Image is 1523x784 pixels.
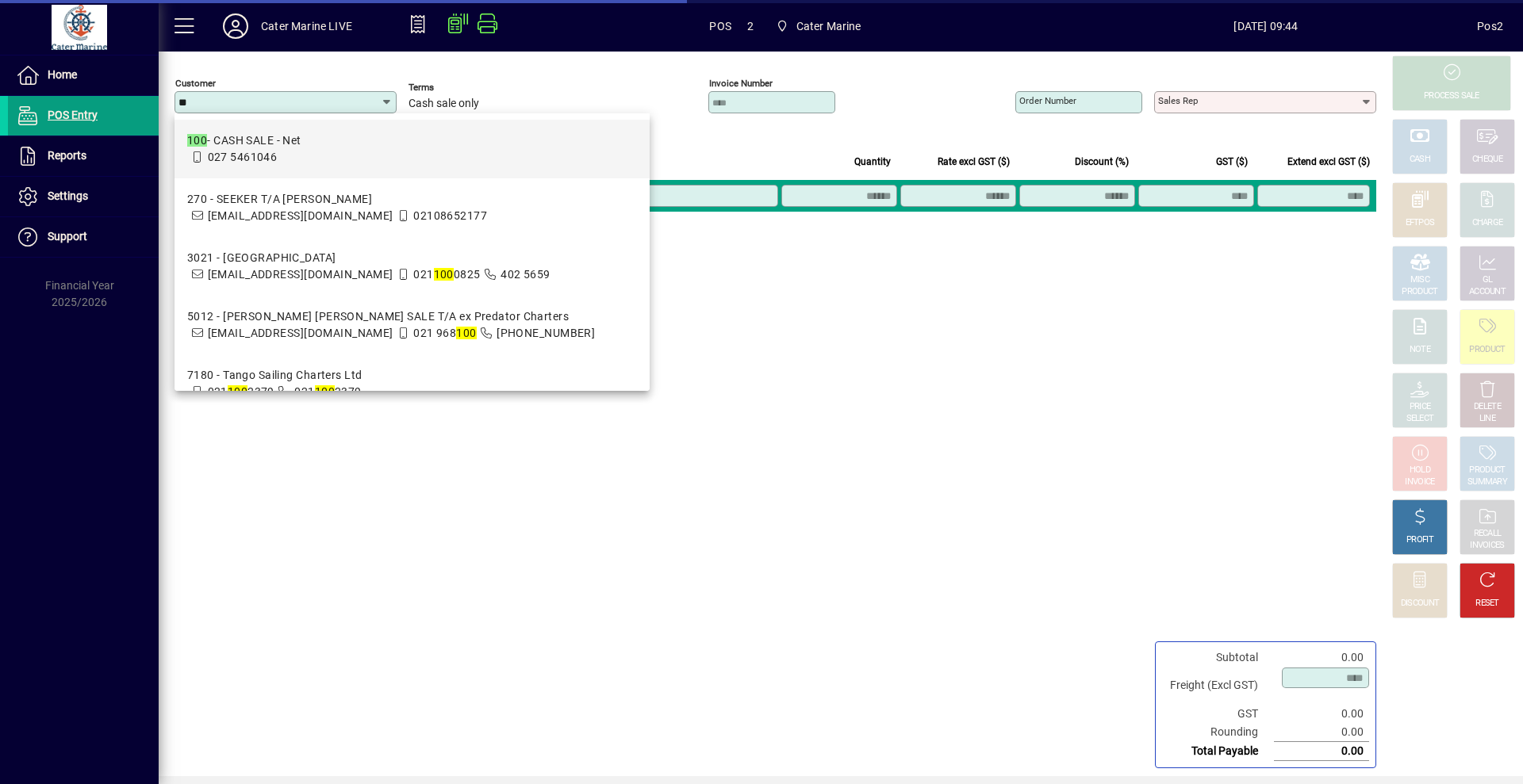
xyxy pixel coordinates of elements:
span: [EMAIL_ADDRESS][DOMAIN_NAME] [208,327,393,339]
div: SUMMARY [1467,476,1507,488]
span: POS [709,13,731,39]
div: NOTE [1410,344,1430,356]
span: 021 968 [413,327,476,339]
em: 100 [228,385,247,398]
a: Home [8,55,159,95]
div: PRODUCT [1469,465,1505,476]
span: 021 2379 [294,385,361,398]
div: PROFIT [1406,534,1433,546]
em: 100 [315,385,335,398]
mat-option: 3021 - Opua Marina Boat Yard [175,237,650,296]
a: Reports [8,136,159,176]
div: INVOICE [1405,476,1434,488]
span: Cater Marine [796,13,861,39]
span: 2 [747,13,754,39]
td: Subtotal [1162,648,1274,667]
div: GL [1483,274,1493,286]
div: DELETE [1474,401,1501,413]
td: 0.00 [1274,723,1369,742]
mat-option: 270 - SEEKER T/A Peter Jamar [175,178,650,237]
div: DISCOUNT [1401,598,1439,610]
div: 7180 - Tango Sailing Charters Ltd [187,367,362,384]
mat-label: Order number [1019,95,1076,106]
mat-label: Sales rep [1158,95,1198,106]
div: CHEQUE [1472,154,1502,166]
span: Support [48,230,87,243]
span: 027 5461046 [208,151,278,163]
mat-option: 7180 - Tango Sailing Charters Ltd [175,354,650,413]
em: 100 [434,268,454,281]
span: Settings [48,189,88,202]
div: PROCESS SALE [1424,90,1479,102]
mat-option: 100 - CASH SALE - Net [175,120,650,178]
a: Support [8,217,159,257]
span: Quantity [854,153,891,170]
mat-label: Customer [175,78,216,89]
span: Rate excl GST ($) [938,153,1010,170]
div: PRODUCT [1402,286,1437,298]
mat-option: 5012 - Bruce Martin CASH SALE T/A ex Predator Charters [175,296,650,354]
a: Settings [8,177,159,216]
div: Cater Marine LIVE [261,13,352,39]
div: RESET [1475,598,1499,610]
div: CHARGE [1472,217,1503,229]
div: MISC [1410,274,1429,286]
span: GST ($) [1216,153,1248,170]
td: Rounding [1162,723,1274,742]
div: LINE [1479,413,1495,425]
td: 0.00 [1274,705,1369,723]
div: HOLD [1410,465,1430,476]
span: POS Entry [48,109,98,121]
span: Extend excl GST ($) [1287,153,1370,170]
span: [DATE] 09:44 [1055,13,1478,39]
td: 0.00 [1274,742,1369,761]
div: 5012 - [PERSON_NAME] [PERSON_NAME] SALE T/A ex Predator Charters [187,308,595,325]
em: 100 [187,134,207,147]
div: SELECT [1406,413,1434,425]
span: [EMAIL_ADDRESS][DOMAIN_NAME] [208,268,393,281]
span: 402 5659 [501,268,551,281]
td: 0.00 [1274,648,1369,667]
div: 270 - SEEKER T/A [PERSON_NAME] [187,191,487,208]
div: - CASH SALE - Net [187,132,301,149]
span: [PHONE_NUMBER] [497,327,595,339]
div: RECALL [1474,528,1502,540]
td: GST [1162,705,1274,723]
span: Discount (%) [1075,153,1129,170]
span: Cash sale only [409,98,479,110]
td: Total Payable [1162,742,1274,761]
div: INVOICES [1470,540,1504,552]
span: Reports [48,149,86,162]
td: Freight (Excl GST) [1162,667,1274,705]
div: CASH [1410,154,1430,166]
span: [EMAIL_ADDRESS][DOMAIN_NAME] [208,209,393,222]
div: Pos2 [1477,13,1503,39]
span: Home [48,68,77,81]
span: 021 2379 [208,385,274,398]
mat-label: Invoice number [709,78,773,89]
div: 3021 - [GEOGRAPHIC_DATA] [187,250,551,266]
div: EFTPOS [1406,217,1435,229]
em: 100 [456,327,476,339]
span: 02108652177 [413,209,487,222]
button: Profile [210,12,261,40]
div: ACCOUNT [1469,286,1506,298]
div: PRODUCT [1469,344,1505,356]
span: Cater Marine [769,12,868,40]
span: 021 0825 [413,268,480,281]
div: PRICE [1410,401,1431,413]
span: Terms [409,82,504,93]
